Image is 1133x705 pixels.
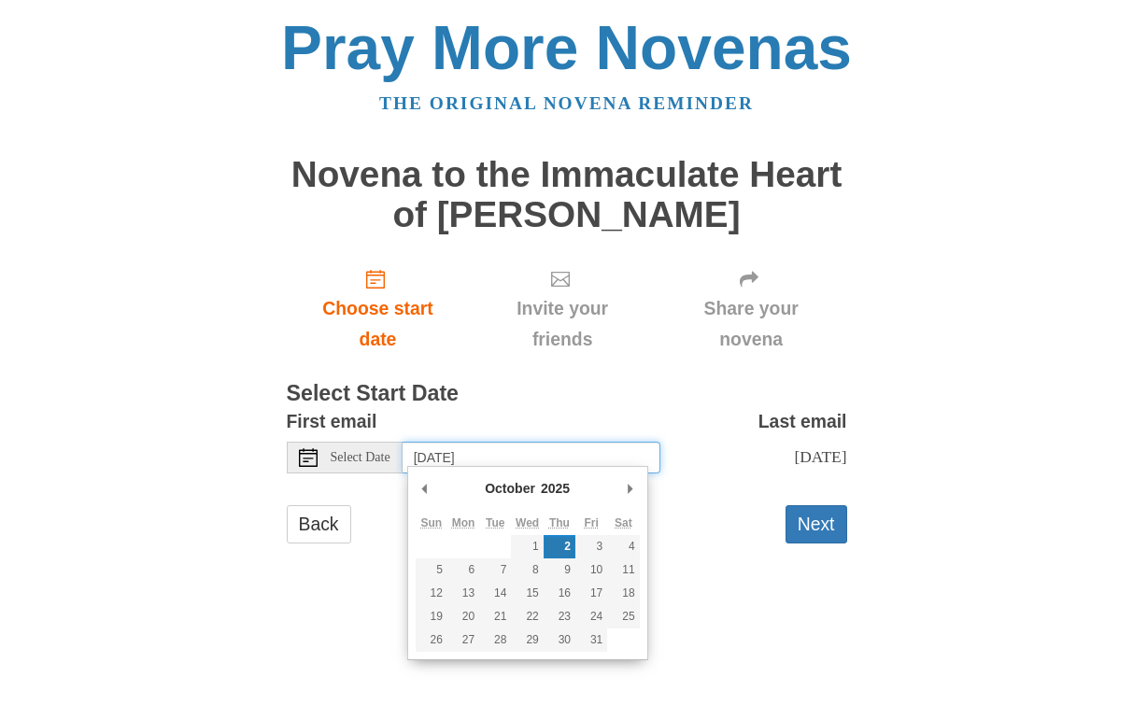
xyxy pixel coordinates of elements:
[511,558,543,582] button: 8
[416,605,447,628] button: 19
[403,442,660,473] input: Use the arrow keys to pick a date
[575,535,607,558] button: 3
[479,558,511,582] button: 7
[447,582,479,605] button: 13
[287,155,847,234] h1: Novena to the Immaculate Heart of [PERSON_NAME]
[511,628,543,652] button: 29
[287,253,470,364] a: Choose start date
[575,628,607,652] button: 31
[281,13,852,82] a: Pray More Novenas
[447,558,479,582] button: 6
[544,535,575,558] button: 2
[656,253,847,364] div: Click "Next" to confirm your start date first.
[544,558,575,582] button: 9
[607,605,639,628] button: 25
[794,447,846,466] span: [DATE]
[544,605,575,628] button: 23
[287,382,847,406] h3: Select Start Date
[615,516,632,529] abbr: Saturday
[575,582,607,605] button: 17
[786,505,847,543] button: Next
[544,582,575,605] button: 16
[607,582,639,605] button: 18
[287,406,377,437] label: First email
[575,605,607,628] button: 24
[416,558,447,582] button: 5
[479,582,511,605] button: 14
[758,406,847,437] label: Last email
[486,516,504,529] abbr: Tuesday
[479,628,511,652] button: 28
[416,474,434,502] button: Previous Month
[287,505,351,543] a: Back
[331,451,390,464] span: Select Date
[488,293,636,355] span: Invite your friends
[420,516,442,529] abbr: Sunday
[379,93,754,113] a: The original novena reminder
[447,605,479,628] button: 20
[479,605,511,628] button: 21
[544,628,575,652] button: 30
[674,293,829,355] span: Share your novena
[416,582,447,605] button: 12
[607,558,639,582] button: 11
[511,605,543,628] button: 22
[621,474,640,502] button: Next Month
[416,628,447,652] button: 26
[538,474,573,502] div: 2025
[549,516,570,529] abbr: Thursday
[607,535,639,558] button: 4
[584,516,598,529] abbr: Friday
[469,253,655,364] div: Click "Next" to confirm your start date first.
[511,582,543,605] button: 15
[447,628,479,652] button: 27
[511,535,543,558] button: 1
[305,293,451,355] span: Choose start date
[575,558,607,582] button: 10
[452,516,475,529] abbr: Monday
[516,516,539,529] abbr: Wednesday
[482,474,538,502] div: October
